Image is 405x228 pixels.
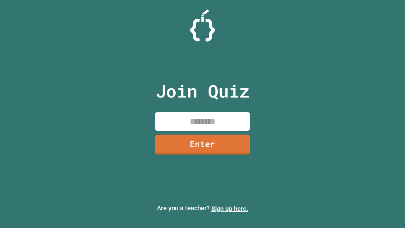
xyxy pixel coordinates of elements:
a: Sign up here. [211,205,248,212]
p: Are you a teacher? [5,203,400,213]
img: Logo.svg [190,9,215,41]
p: Join Quiz [156,78,250,104]
iframe: chat widget [378,203,399,222]
a: Enter [155,135,250,155]
iframe: chat widget [352,175,399,202]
